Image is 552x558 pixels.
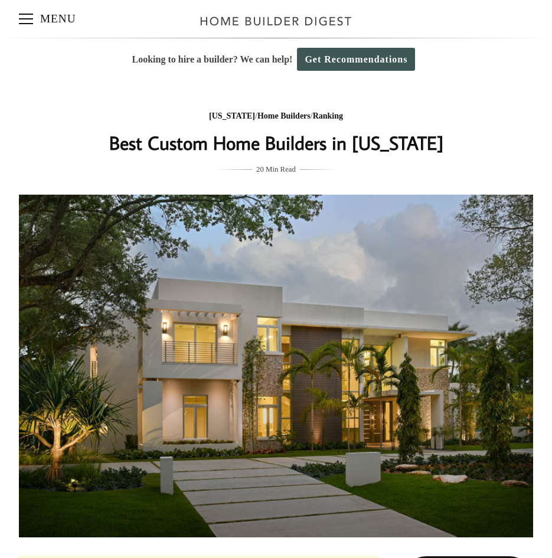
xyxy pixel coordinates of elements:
div: / / [41,109,512,124]
a: Get Recommendations [297,48,415,71]
a: Ranking [313,111,343,120]
span: Menu [19,18,33,19]
a: [US_STATE] [209,111,255,120]
span: 20 Min Read [256,163,296,176]
h1: Best Custom Home Builders in [US_STATE] [41,129,512,157]
img: Home Builder Digest [195,9,357,32]
a: Home Builders [257,111,311,120]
